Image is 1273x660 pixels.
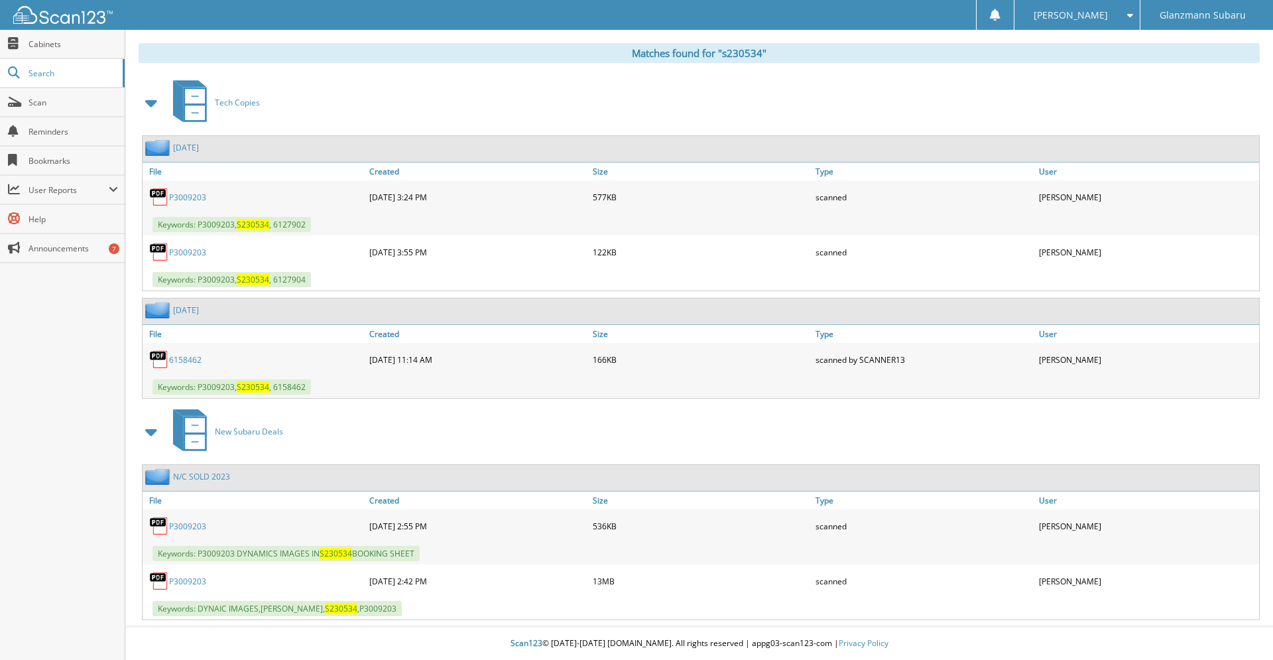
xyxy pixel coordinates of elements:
div: [PERSON_NAME] [1036,513,1259,539]
div: scanned [812,568,1036,594]
a: P3009203 [169,247,206,258]
div: scanned by SCANNER13 [812,346,1036,373]
span: Cabinets [29,38,118,50]
a: Created [366,325,589,343]
span: S230534 [237,219,269,230]
img: folder2.png [145,139,173,156]
a: File [143,325,366,343]
div: [DATE] 3:24 PM [366,184,589,210]
span: Help [29,214,118,225]
span: S230534 [325,603,357,614]
div: 13MB [589,568,813,594]
span: Keywords: P3009203 DYNAMICS IMAGES IN BOOKING SHEET [152,546,420,561]
a: Privacy Policy [839,637,888,649]
a: Created [366,492,589,509]
a: N/C SOLD 2023 [173,471,230,482]
span: Search [29,68,116,79]
a: New Subaru Deals [165,405,283,458]
span: User Reports [29,184,109,196]
span: Announcements [29,243,118,254]
a: Type [812,325,1036,343]
span: Reminders [29,126,118,137]
span: Keywords: P3009203, , 6127902 [152,217,311,232]
div: [PERSON_NAME] [1036,346,1259,373]
div: scanned [812,513,1036,539]
a: Size [589,163,813,180]
span: Scan [29,97,118,108]
span: [PERSON_NAME] [1034,11,1108,19]
a: P3009203 [169,192,206,203]
a: User [1036,163,1259,180]
div: scanned [812,239,1036,265]
div: [DATE] 2:42 PM [366,568,589,594]
img: PDF.png [149,516,169,536]
div: 536KB [589,513,813,539]
div: 166KB [589,346,813,373]
div: 577KB [589,184,813,210]
img: folder2.png [145,302,173,318]
img: folder2.png [145,468,173,485]
a: P3009203 [169,521,206,532]
span: S230534 [237,381,269,393]
div: © [DATE]-[DATE] [DOMAIN_NAME]. All rights reserved | appg03-scan123-com | [125,627,1273,660]
div: [DATE] 3:55 PM [366,239,589,265]
span: Keywords: P3009203, , 6158462 [152,379,311,395]
img: PDF.png [149,242,169,262]
a: Size [589,492,813,509]
a: P3009203 [169,576,206,587]
a: Tech Copies [165,76,260,129]
div: 7 [109,243,119,254]
span: Scan123 [511,637,542,649]
img: scan123-logo-white.svg [13,6,113,24]
span: Bookmarks [29,155,118,166]
a: Created [366,163,589,180]
a: File [143,163,366,180]
a: Type [812,163,1036,180]
a: Type [812,492,1036,509]
a: User [1036,492,1259,509]
div: [PERSON_NAME] [1036,239,1259,265]
img: PDF.png [149,571,169,591]
a: 6158462 [169,354,202,365]
a: Size [589,325,813,343]
span: Keywords: P3009203, , 6127904 [152,272,311,287]
span: Glanzmann Subaru [1160,11,1246,19]
div: 122KB [589,239,813,265]
div: [PERSON_NAME] [1036,184,1259,210]
div: Matches found for "s230534" [139,43,1260,63]
div: scanned [812,184,1036,210]
span: New Subaru Deals [215,426,283,437]
a: [DATE] [173,142,199,153]
span: S230534 [237,274,269,285]
span: Keywords: DYNAIC IMAGES,[PERSON_NAME], ,P3009203 [152,601,402,616]
div: [DATE] 2:55 PM [366,513,589,539]
div: [DATE] 11:14 AM [366,346,589,373]
img: PDF.png [149,187,169,207]
span: S230534 [320,548,352,559]
a: File [143,492,366,509]
div: [PERSON_NAME] [1036,568,1259,594]
img: PDF.png [149,350,169,369]
a: User [1036,325,1259,343]
span: Tech Copies [215,97,260,108]
a: [DATE] [173,304,199,316]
